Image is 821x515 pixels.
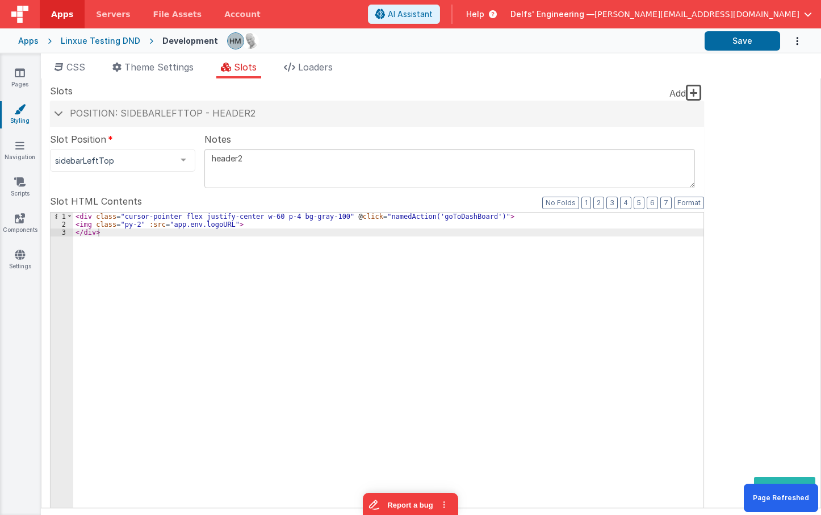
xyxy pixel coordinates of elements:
[647,197,658,209] button: 6
[55,155,172,167] span: sidebarLeftTop
[242,33,258,49] img: 11ac31fe5dc3d0eff3fbbbf7b26fa6e1
[669,88,686,99] span: Add
[70,107,255,119] span: Position: sidebarLeftTop - header2
[674,197,704,209] button: Format
[50,194,142,208] span: Slot HTML Contents
[162,35,218,47] div: Development
[705,31,780,51] button: Save
[228,33,244,49] img: 1b65a3e5e498230d1b9478315fee565b
[50,84,73,98] span: Slots
[510,9,594,20] span: Delfs' Engineering —
[18,35,39,47] div: Apps
[61,35,140,47] div: Linxue Testing DND
[51,9,73,20] span: Apps
[594,9,799,20] span: [PERSON_NAME][EMAIL_ADDRESS][DOMAIN_NAME]
[620,197,631,209] button: 4
[51,229,73,236] div: 3
[66,61,85,73] span: CSS
[780,30,803,53] button: Options
[204,132,231,146] span: Notes
[542,197,579,209] button: No Folds
[51,221,73,229] div: 2
[660,197,672,209] button: 7
[581,197,591,209] button: 1
[510,9,812,20] button: Delfs' Engineering — [PERSON_NAME][EMAIL_ADDRESS][DOMAIN_NAME]
[368,5,440,24] button: AI Assistant
[466,9,484,20] span: Help
[606,197,618,209] button: 3
[234,61,257,73] span: Slots
[124,61,194,73] span: Theme Settings
[634,197,644,209] button: 5
[388,9,433,20] span: AI Assistant
[298,61,333,73] span: Loaders
[593,197,604,209] button: 2
[153,9,202,20] span: File Assets
[96,9,130,20] span: Servers
[754,477,815,498] button: Dev Tools
[50,132,106,146] span: Slot Position
[51,213,73,221] div: 1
